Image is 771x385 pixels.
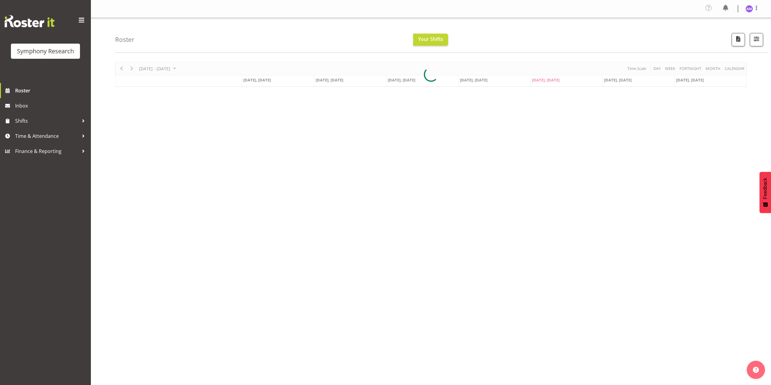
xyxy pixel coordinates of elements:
[759,172,771,213] button: Feedback - Show survey
[763,178,768,199] span: Feedback
[413,34,448,46] button: Your Shifts
[418,36,443,42] span: Your Shifts
[15,131,79,141] span: Time & Attendance
[15,86,88,95] span: Roster
[115,36,135,43] h4: Roster
[15,101,88,110] span: Inbox
[17,47,74,56] div: Symphony Research
[5,15,55,27] img: Rosterit website logo
[746,5,753,12] img: amal-makan1835.jpg
[732,33,745,46] button: Download a PDF of the roster according to the set date range.
[753,367,759,373] img: help-xxl-2.png
[15,147,79,156] span: Finance & Reporting
[750,33,763,46] button: Filter Shifts
[15,116,79,125] span: Shifts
